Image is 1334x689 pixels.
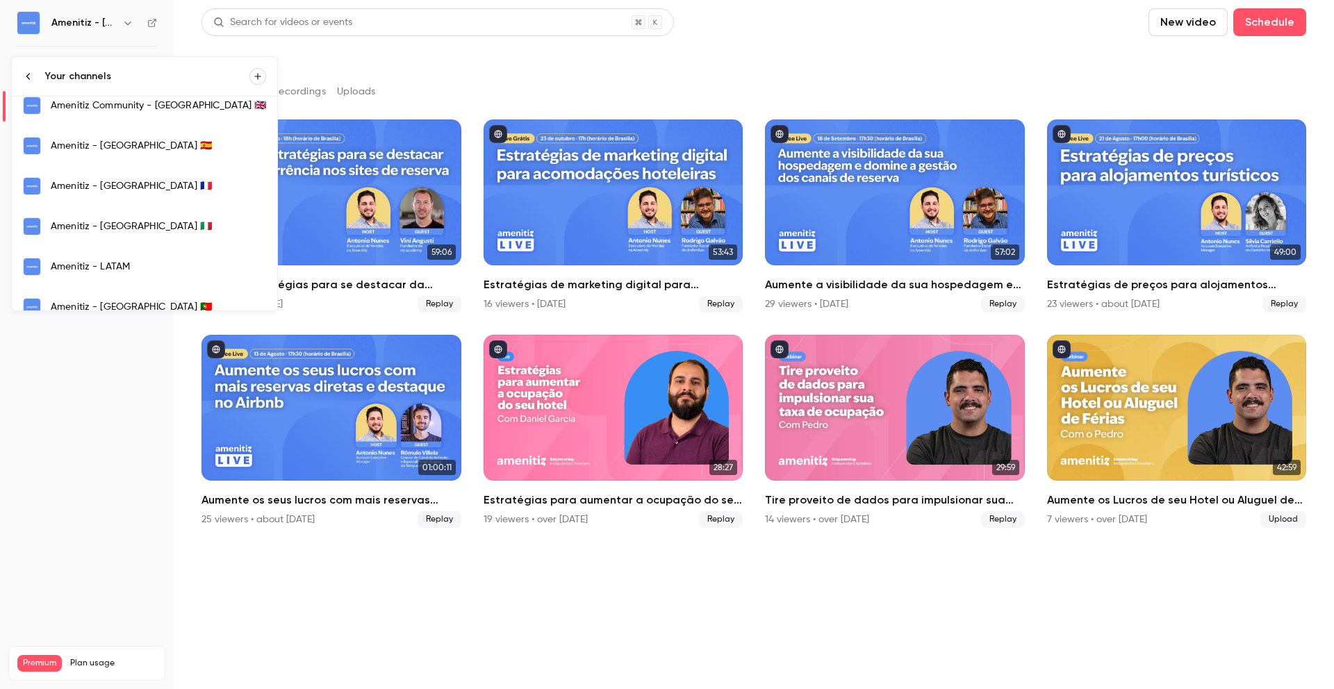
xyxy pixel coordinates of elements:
[51,179,266,193] div: Amenitiz - [GEOGRAPHIC_DATA] 🇫🇷
[24,138,40,154] img: Amenitiz - España 🇪🇸
[24,178,40,194] img: Amenitiz - France 🇫🇷
[24,258,40,275] img: Amenitiz - LATAM
[24,218,40,235] img: Amenitiz - Italia 🇮🇹
[24,299,40,315] img: Amenitiz - Portugal 🇵🇹
[24,97,40,114] img: Amenitiz Community - UK 🇬🇧
[51,219,266,233] div: Amenitiz - [GEOGRAPHIC_DATA] 🇮🇹
[51,139,266,153] div: Amenitiz - [GEOGRAPHIC_DATA] 🇪🇸
[51,300,266,314] div: Amenitiz - [GEOGRAPHIC_DATA] 🇵🇹
[51,99,266,113] div: Amenitiz Community - [GEOGRAPHIC_DATA] 🇬🇧
[51,260,266,274] div: Amenitiz - LATAM
[45,69,249,83] div: Your channels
